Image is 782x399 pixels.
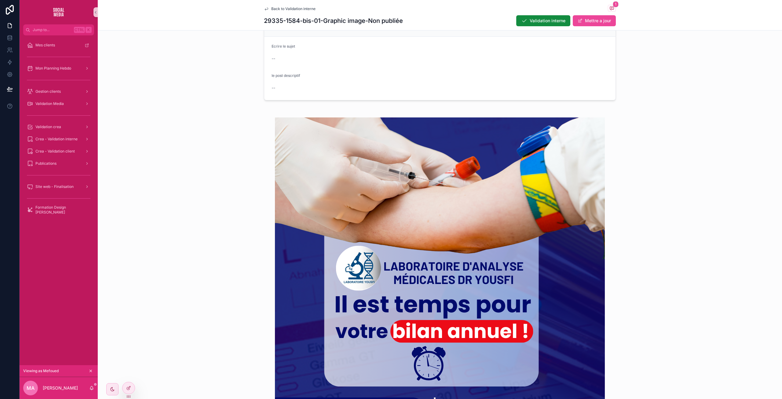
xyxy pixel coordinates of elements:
[23,368,59,373] span: Viewing as Mefoued
[264,16,403,25] h1: 29335-1584-bis-01-Graphic image-Non publiée
[573,15,616,26] button: Mettre a jour
[35,205,88,215] span: Formation Design [PERSON_NAME]
[74,27,85,33] span: Ctrl
[23,134,94,145] a: Crea - Validation interne
[35,184,74,189] span: Site web - Finalisation
[43,385,78,391] p: [PERSON_NAME]
[35,89,61,94] span: Gestion clients
[23,146,94,157] a: Crea - Validation client
[23,86,94,97] a: Gestion clients
[35,161,57,166] span: Publications
[271,6,316,11] span: Back to Validation interne
[35,137,78,142] span: Crea - Validation interne
[23,40,94,51] a: Mes clients
[23,63,94,74] a: Mon Planning Hebdo
[516,15,570,26] button: Validation interne
[272,85,275,91] span: --
[613,1,619,7] span: 1
[608,5,616,13] button: 1
[49,7,68,17] img: App logo
[23,98,94,109] a: Validation Media
[23,181,94,192] a: Site web - Finalisation
[272,73,300,78] span: Ie post descriptif
[264,6,316,11] a: Back to Validation interne
[33,27,71,32] span: Jump to...
[272,56,275,62] span: --
[23,121,94,132] a: Validation crea
[272,44,295,49] span: Ecrire le sujet
[23,24,94,35] button: Jump to...CtrlK
[35,43,55,48] span: Mes clients
[86,27,91,32] span: K
[35,149,75,154] span: Crea - Validation client
[35,66,71,71] span: Mon Planning Hebdo
[35,124,61,129] span: Validation crea
[23,158,94,169] a: Publications
[35,101,64,106] span: Validation Media
[20,35,98,223] div: scrollable content
[23,204,94,215] a: Formation Design [PERSON_NAME]
[530,18,565,24] span: Validation interne
[27,384,35,392] span: MA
